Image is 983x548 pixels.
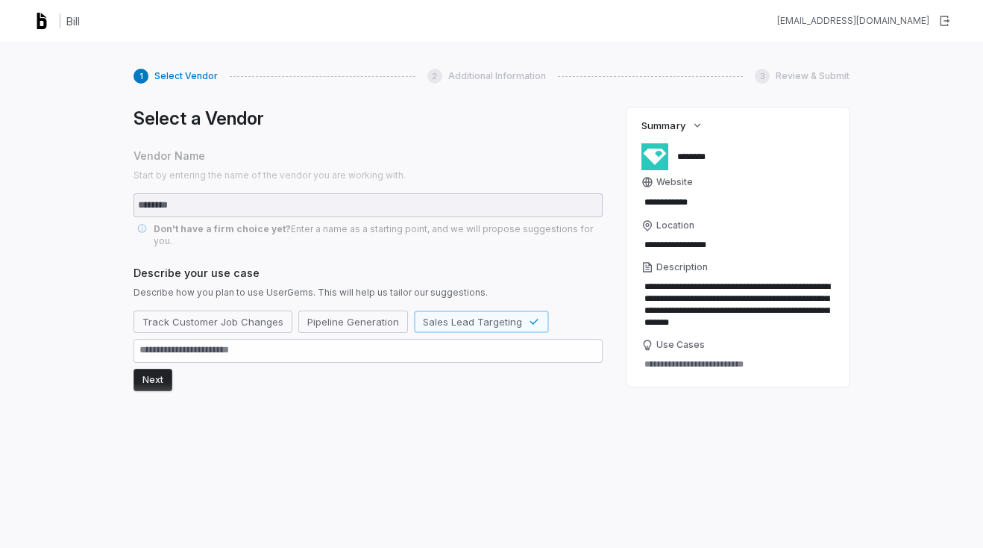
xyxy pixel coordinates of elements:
[154,70,218,82] span: Select Vendor
[134,265,603,281] span: Describe your use case
[154,223,291,234] span: Don't have a firm choice yet?
[776,70,849,82] span: Review & Submit
[298,311,408,333] button: Pipeline Generation
[66,13,80,29] h1: Bill
[30,9,54,33] img: Clerk Logo
[641,234,835,255] input: Location
[134,369,172,391] button: Next
[641,276,835,333] textarea: Description
[656,339,705,351] span: Use Cases
[656,176,693,188] span: Website
[641,119,685,132] span: Summary
[134,69,148,84] div: 1
[656,261,708,273] span: Description
[134,287,603,299] span: Describe how you plan to use UserGems. This will help us tailor our suggestions.
[448,70,546,82] span: Additional Information
[134,311,292,333] button: Track Customer Job Changes
[414,311,549,333] button: Sales Lead Targeting
[134,108,603,130] h1: Select a Vendor
[641,192,809,213] input: Website
[755,69,770,84] div: 3
[154,223,593,246] span: Enter a name as a starting point, and we will propose suggestions for you.
[134,169,603,181] span: Start by entering the name of the vendor you are working with.
[427,69,442,84] div: 2
[641,354,835,375] textarea: Use Cases
[656,219,694,231] span: Location
[637,112,707,139] button: Summary
[777,15,929,27] div: [EMAIL_ADDRESS][DOMAIN_NAME]
[134,148,603,164] span: Vendor Name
